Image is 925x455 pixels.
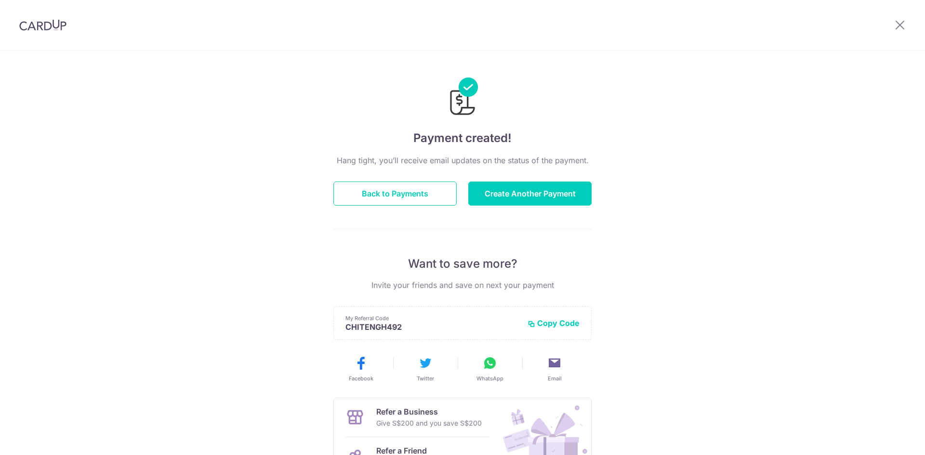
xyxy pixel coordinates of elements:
[548,375,562,382] span: Email
[333,279,592,291] p: Invite your friends and save on next your payment
[376,417,482,429] p: Give S$200 and you save S$200
[462,355,518,382] button: WhatsApp
[447,78,478,118] img: Payments
[863,426,915,450] iframe: Opens a widget where you can find more information
[397,355,454,382] button: Twitter
[349,375,373,382] span: Facebook
[376,406,482,417] p: Refer a Business
[345,322,520,332] p: CHITENGH492
[417,375,434,382] span: Twitter
[528,318,580,328] button: Copy Code
[526,355,583,382] button: Email
[333,155,592,166] p: Hang tight, you’ll receive email updates on the status of the payment.
[468,182,592,206] button: Create Another Payment
[333,256,592,272] p: Want to save more?
[332,355,389,382] button: Facebook
[19,19,66,31] img: CardUp
[333,130,592,147] h4: Payment created!
[333,182,457,206] button: Back to Payments
[476,375,503,382] span: WhatsApp
[345,314,520,322] p: My Referral Code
